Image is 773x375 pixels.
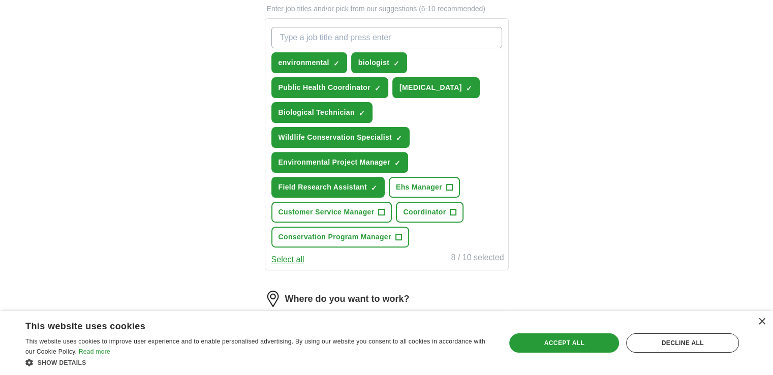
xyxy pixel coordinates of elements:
button: Customer Service Manager [271,202,392,223]
span: ✓ [375,84,381,92]
div: This website uses cookies [25,317,466,332]
span: Coordinator [403,207,446,217]
span: Public Health Coordinator [279,82,370,93]
button: Wildlife Conservation Specialist✓ [271,127,410,148]
span: ✓ [333,59,339,68]
span: Conservation Program Manager [279,232,391,242]
div: Accept all [509,333,619,353]
div: Show details [25,357,491,367]
img: location.png [265,291,281,307]
button: environmental✓ [271,52,347,73]
button: Field Research Assistant✓ [271,177,385,198]
span: Wildlife Conservation Specialist [279,132,392,143]
label: Where do you want to work? [285,292,410,306]
button: Environmental Project Manager✓ [271,152,408,173]
button: Conservation Program Manager [271,227,409,247]
button: Public Health Coordinator✓ [271,77,388,98]
input: Type a job title and press enter [271,27,502,48]
span: biologist [358,57,389,68]
span: ✓ [394,159,400,167]
button: Ehs Manager [389,177,460,198]
p: Enter job titles and/or pick from our suggestions (6-10 recommended) [265,4,509,14]
button: Select all [271,254,304,266]
button: [MEDICAL_DATA]✓ [392,77,480,98]
span: ✓ [371,184,377,192]
span: Show details [38,359,86,366]
div: Decline all [626,333,739,353]
span: ✓ [466,84,472,92]
a: Read more, opens a new window [79,348,110,355]
span: Biological Technician [279,107,355,118]
span: Customer Service Manager [279,207,375,217]
button: Coordinator [396,202,463,223]
div: 8 / 10 selected [451,252,504,266]
span: ✓ [359,109,365,117]
button: biologist✓ [351,52,407,73]
span: Field Research Assistant [279,182,367,193]
div: Close [758,318,765,326]
span: Environmental Project Manager [279,157,390,168]
span: ✓ [396,134,402,142]
span: ✓ [393,59,399,68]
span: [MEDICAL_DATA] [399,82,462,93]
button: Biological Technician✓ [271,102,373,123]
span: Ehs Manager [396,182,442,193]
span: environmental [279,57,329,68]
span: This website uses cookies to improve user experience and to enable personalised advertising. By u... [25,338,485,355]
